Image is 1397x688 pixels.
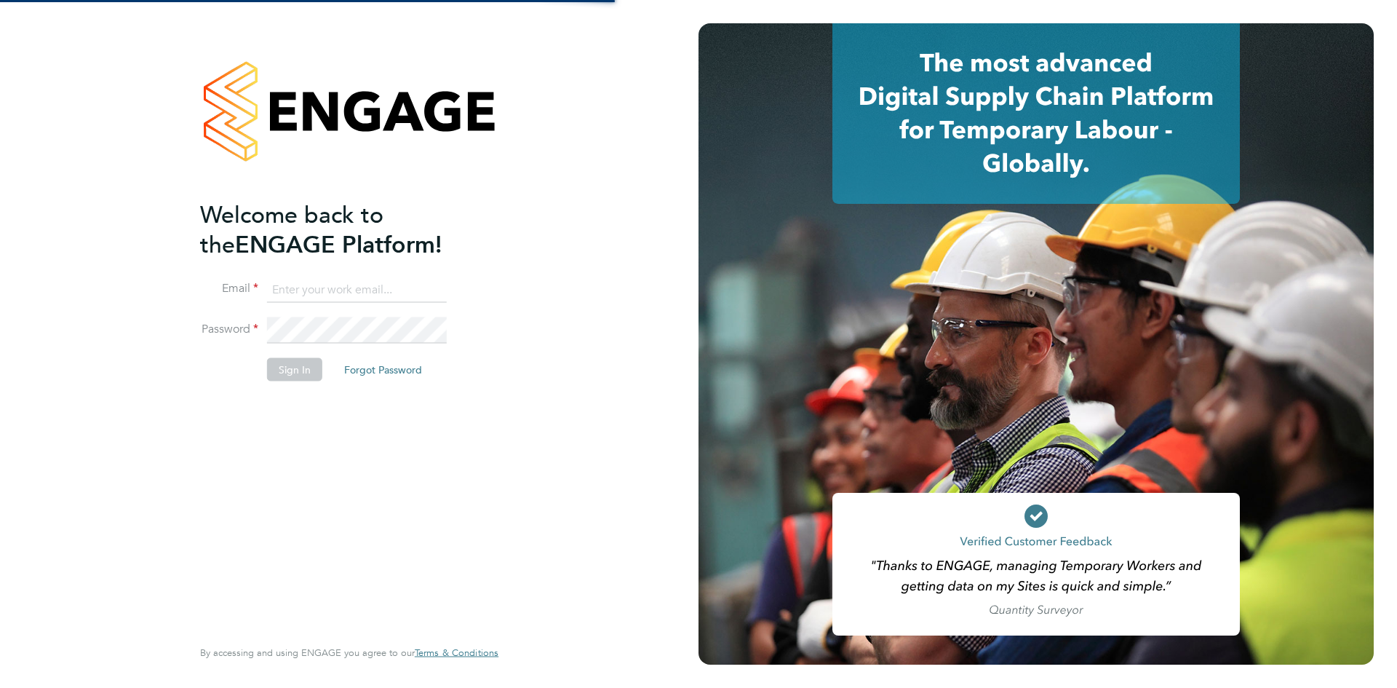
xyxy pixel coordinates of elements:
label: Password [200,322,258,337]
span: Welcome back to the [200,200,383,258]
button: Sign In [267,358,322,381]
a: Terms & Conditions [415,647,498,659]
span: Terms & Conditions [415,647,498,659]
h2: ENGAGE Platform! [200,199,484,259]
span: By accessing and using ENGAGE you agree to our [200,647,498,659]
input: Enter your work email... [267,277,447,303]
label: Email [200,281,258,296]
button: Forgot Password [333,358,434,381]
